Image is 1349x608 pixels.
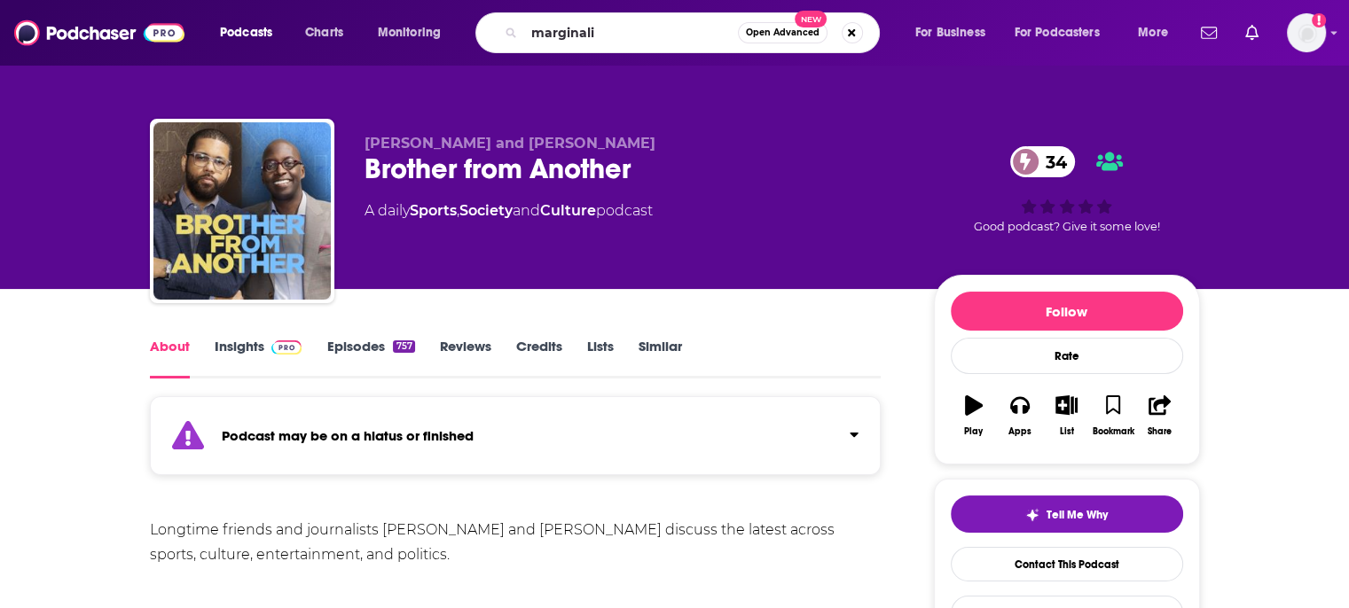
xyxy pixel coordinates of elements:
div: Longtime friends and journalists [PERSON_NAME] and [PERSON_NAME] discuss the latest across sports... [150,518,882,567]
span: More [1138,20,1168,45]
div: Bookmark [1092,426,1133,437]
div: Search podcasts, credits, & more... [492,12,897,53]
section: Click to expand status details [150,407,882,475]
span: 34 [1028,146,1076,177]
a: Society [459,202,513,219]
span: For Podcasters [1015,20,1100,45]
div: A daily podcast [365,200,653,222]
a: Credits [516,338,562,378]
img: Podchaser - Follow, Share and Rate Podcasts [14,16,184,50]
button: Follow [951,292,1183,331]
a: Episodes757 [326,338,414,378]
span: Open Advanced [746,28,820,37]
button: Open AdvancedNew [738,22,827,43]
a: About [150,338,190,378]
button: Bookmark [1090,384,1136,448]
a: Culture [540,202,596,219]
a: Charts [294,19,354,47]
a: Reviews [440,338,491,378]
a: Contact This Podcast [951,547,1183,581]
button: open menu [1003,19,1125,47]
a: Show notifications dropdown [1238,18,1266,48]
img: User Profile [1287,13,1326,52]
button: open menu [365,19,464,47]
span: Tell Me Why [1047,508,1108,522]
span: , [457,202,459,219]
a: 34 [1010,146,1076,177]
img: tell me why sparkle [1025,508,1039,522]
div: Rate [951,338,1183,374]
span: Good podcast? Give it some love! [974,220,1160,233]
div: 757 [393,340,414,353]
span: Charts [305,20,343,45]
button: Play [951,384,997,448]
button: open menu [1125,19,1190,47]
span: Logged in as GregKubie [1287,13,1326,52]
a: Similar [639,338,682,378]
a: Lists [587,338,614,378]
div: Apps [1008,426,1031,437]
div: Play [964,426,983,437]
span: New [795,11,827,27]
span: and [513,202,540,219]
button: List [1043,384,1089,448]
button: open menu [903,19,1008,47]
div: 34Good podcast? Give it some love! [934,135,1200,245]
a: InsightsPodchaser Pro [215,338,302,378]
img: Brother from Another [153,122,331,300]
span: [PERSON_NAME] and [PERSON_NAME] [365,135,655,152]
span: Monitoring [378,20,441,45]
img: Podchaser Pro [271,340,302,355]
span: For Business [915,20,985,45]
a: Sports [410,202,457,219]
button: Share [1136,384,1182,448]
div: Share [1148,426,1172,437]
div: List [1060,426,1074,437]
span: Podcasts [220,20,272,45]
strong: Podcast may be on a hiatus or finished [222,427,474,444]
a: Show notifications dropdown [1194,18,1224,48]
button: Apps [997,384,1043,448]
svg: Add a profile image [1312,13,1326,27]
button: open menu [208,19,295,47]
input: Search podcasts, credits, & more... [524,19,738,47]
button: tell me why sparkleTell Me Why [951,495,1183,533]
button: Show profile menu [1287,13,1326,52]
